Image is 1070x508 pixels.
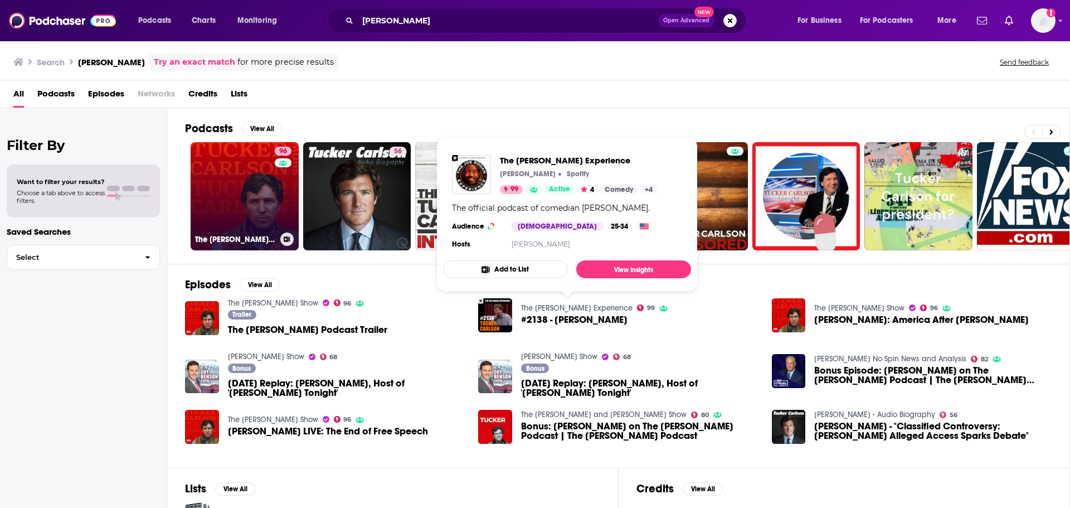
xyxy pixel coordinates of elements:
span: 96 [279,146,287,157]
a: 68 [613,354,631,360]
img: The Joe Rogan Experience [452,155,491,194]
div: 25-34 [606,222,633,231]
a: #2138 - Tucker Carlson [521,315,628,325]
button: Add to List [443,260,567,278]
a: EpisodesView All [185,278,280,292]
a: Bill O’Reilly’s No Spin News and Analysis [814,354,966,364]
span: Bonus Episode: [PERSON_NAME] on The [PERSON_NAME] Podcast | The [PERSON_NAME] Podcast [814,366,1052,385]
span: Logged in as lexiemichel [1031,8,1056,33]
span: The [PERSON_NAME] Experience [500,155,657,166]
div: Search podcasts, credits, & more... [338,8,757,33]
span: Select [7,254,136,261]
a: The Clay Travis and Buck Sexton Show [521,410,687,419]
button: open menu [930,12,970,30]
a: Sunday Replay: Tucker Carlson, Host of 'Tucker Carlson Tonight' [521,379,758,398]
span: 96 [930,306,938,311]
h2: Episodes [185,278,231,292]
span: Episodes [88,85,124,108]
button: Show profile menu [1031,8,1056,33]
p: [PERSON_NAME] [500,170,556,178]
a: The Tucker Carlson Podcast Trailer [228,325,387,335]
a: ListsView All [185,482,255,496]
h3: The [PERSON_NAME] Show [195,235,276,244]
img: Tucker Carlson: America After Charlie Kirk [772,298,806,332]
button: open menu [130,12,186,30]
img: Sunday Replay: Tucker Carlson, Host of 'Tucker Carlson Tonight' [478,360,512,394]
a: Charts [184,12,222,30]
button: open menu [790,12,855,30]
a: +4 [640,185,657,194]
a: Podchaser - Follow, Share and Rate Podcasts [9,10,116,31]
h2: Lists [185,482,206,496]
img: The Tucker Carlson Podcast Trailer [185,301,219,335]
p: Spotify [567,170,589,178]
a: The Tucker Carlson Show [814,303,904,313]
span: Active [549,184,570,195]
span: [DATE] Replay: [PERSON_NAME], Host of '[PERSON_NAME] Tonight' [521,379,758,398]
button: View All [683,482,723,496]
a: Sunday Replay: Tucker Carlson, Host of 'Tucker Carlson Tonight' [228,379,465,398]
div: The official podcast of comedian [PERSON_NAME]. [452,203,650,213]
a: All [13,85,24,108]
a: 82 [971,356,988,362]
span: Podcasts [37,85,75,108]
img: #2138 - Tucker Carlson [478,298,512,332]
p: Saved Searches [7,226,160,237]
span: Bonus: [PERSON_NAME] on The [PERSON_NAME] Podcast | The [PERSON_NAME] Podcast [521,422,758,441]
span: Open Advanced [663,18,709,23]
a: View Insights [576,260,691,278]
h4: Hosts [452,240,470,249]
a: Lists [231,85,247,108]
a: Bonus: Bret Weinstein on The Tucker Carlson Podcast | The Tucker Carlson Podcast [478,410,512,444]
span: More [937,13,956,28]
a: Sunday Replay: Tucker Carlson, Host of 'Tucker Carlson Tonight' [185,360,219,394]
span: Trailer [232,311,251,318]
span: Podcasts [138,13,171,28]
span: Credits [188,85,217,108]
a: 96 [334,416,352,423]
h2: Filter By [7,137,160,153]
a: 96 [275,147,291,156]
button: open menu [853,12,930,30]
a: 99 [500,185,523,194]
img: Bonus Episode: Bret Weinstein on The Tucker Carlson Podcast | The Tucker Carlson Podcast [772,354,806,388]
a: 56 [940,412,957,418]
h3: [PERSON_NAME] [78,57,145,67]
a: Tucker Carlson LIVE: The End of Free Speech [228,427,428,436]
span: The [PERSON_NAME] Podcast Trailer [228,325,387,335]
a: CreditsView All [636,482,723,496]
a: Bonus Episode: Bret Weinstein on The Tucker Carlson Podcast | The Tucker Carlson Podcast [814,366,1052,385]
span: 56 [394,146,402,157]
span: for more precise results [237,56,334,69]
span: Bonus [526,365,544,372]
a: 96The [PERSON_NAME] Show [191,142,299,250]
img: Tucker Carlson - "Classified Controversy: Tucker Carlson's Alleged Access Sparks Debate" [772,410,806,444]
span: Monitoring [237,13,277,28]
span: [PERSON_NAME] LIVE: The End of Free Speech [228,427,428,436]
a: 34 [415,142,523,250]
span: Choose a tab above to access filters. [17,189,105,205]
a: Show notifications dropdown [1000,11,1018,30]
h3: Search [37,57,65,67]
a: 56 [390,147,406,156]
a: Active [544,185,575,194]
span: For Podcasters [860,13,913,28]
h3: Audience [452,222,502,231]
span: 68 [329,355,337,360]
span: 56 [950,413,957,418]
a: Guy Benson Show [228,352,304,361]
span: 99 [510,184,518,195]
button: open menu [230,12,291,30]
span: 82 [981,357,988,362]
a: 99 [637,304,655,311]
a: 96 [920,304,938,311]
input: Search podcasts, credits, & more... [358,12,658,30]
a: Tucker Carlson: America After Charlie Kirk [814,315,1029,325]
img: Tucker Carlson LIVE: The End of Free Speech [185,410,219,444]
